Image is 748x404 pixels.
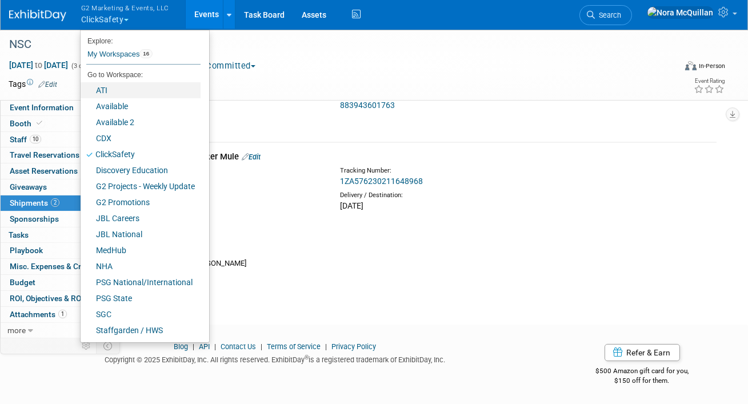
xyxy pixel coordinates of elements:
[221,342,257,351] a: Contact Us
[1,275,119,290] a: Budget
[620,59,725,77] div: Event Format
[81,258,201,274] a: NHA
[332,342,377,351] a: Privacy Policy
[9,10,66,21] img: ExhibitDay
[1,259,119,274] a: Misc. Expenses & Credits
[340,166,569,175] div: Tracking Number:
[143,166,323,175] div: Courier:
[1,116,119,131] a: Booth
[1,147,119,163] a: Travel Reservations
[81,82,201,98] a: ATI
[698,62,725,70] div: In-Person
[10,310,67,319] span: Attachments
[1,195,119,211] a: Shipments2
[81,34,201,45] li: Explore:
[81,114,201,130] a: Available 2
[97,338,120,353] td: Toggle Event Tabs
[199,342,210,351] a: API
[137,246,717,269] div: Delivered: 9/8 Signed for by: [PERSON_NAME]
[174,342,189,351] a: Blog
[10,119,45,128] span: Booth
[579,5,632,25] a: Search
[139,49,153,58] span: 16
[81,290,201,306] a: PSG State
[685,61,697,70] img: Format-Inperson.png
[81,210,201,226] a: JBL Careers
[340,191,520,200] div: Delivery / Destination:
[81,306,201,322] a: SGC
[81,242,201,258] a: MedHub
[137,151,717,163] div: Stickers from Sticker Mule
[10,150,79,159] span: Travel Reservations
[143,175,323,187] div: UPS
[143,99,323,111] div: FedEx
[10,278,35,287] span: Budget
[33,61,44,70] span: to
[81,194,201,210] a: G2 Promotions
[77,338,97,353] td: Personalize Event Tab Strip
[81,146,201,162] a: ClickSafety
[70,62,94,70] span: (3 days)
[340,200,520,211] div: [DATE]
[81,274,201,290] a: PSG National/International
[81,2,169,14] span: G2 Marketing & Events, LLC
[9,230,29,239] span: Tasks
[267,342,321,351] a: Terms of Service
[10,262,99,271] span: Misc. Expenses & Credits
[694,78,725,84] div: Event Rating
[605,344,680,361] a: Refer & Earn
[81,162,201,178] a: Discovery Education
[10,135,41,144] span: Staff
[595,11,621,19] span: Search
[81,67,201,82] li: Go to Workspace:
[559,359,725,385] div: $500 Amazon gift card for you,
[10,103,74,112] span: Event Information
[1,163,119,179] a: Asset Reservations
[10,182,47,191] span: Giveaways
[1,227,119,243] a: Tasks
[10,198,59,207] span: Shipments
[51,198,59,207] span: 2
[192,60,260,72] button: Committed
[1,323,119,338] a: more
[143,191,323,200] div: Pick-up / Drop-Off:
[1,211,119,227] a: Sponsorships
[38,81,57,89] a: Edit
[258,342,266,351] span: |
[10,294,86,303] span: ROI, Objectives & ROO
[212,342,219,351] span: |
[340,177,423,186] a: 1ZA576230211648968
[30,135,41,143] span: 10
[9,352,542,365] div: Copyright © 2025 ExhibitDay, Inc. All rights reserved. ExhibitDay is a registered trademark of Ex...
[305,354,309,361] sup: ®
[81,98,201,114] a: Available
[10,214,59,223] span: Sponsorships
[340,101,395,110] a: 883943601763
[58,310,67,318] span: 1
[1,243,119,258] a: Playbook
[1,307,119,322] a: Attachments1
[323,342,330,351] span: |
[647,6,714,19] img: Nora McQuillan
[81,178,201,194] a: G2 Projects - Weekly Update
[9,78,57,90] td: Tags
[190,342,198,351] span: |
[1,132,119,147] a: Staff10
[81,130,201,146] a: CDX
[559,376,725,386] div: $150 off for them.
[10,166,78,175] span: Asset Reservations
[137,236,717,246] div: Notes:
[37,120,42,126] i: Booth reservation complete
[5,34,664,55] div: NSC
[10,246,43,255] span: Playbook
[1,179,119,195] a: Giveaways
[1,100,119,115] a: Event Information
[81,322,201,338] a: Staffgarden / HWS
[86,45,201,64] a: My Workspaces16
[81,226,201,242] a: JBL National
[9,60,69,70] span: [DATE] [DATE]
[242,153,261,161] a: Edit
[1,291,119,306] a: ROI, Objectives & ROO
[7,326,26,335] span: more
